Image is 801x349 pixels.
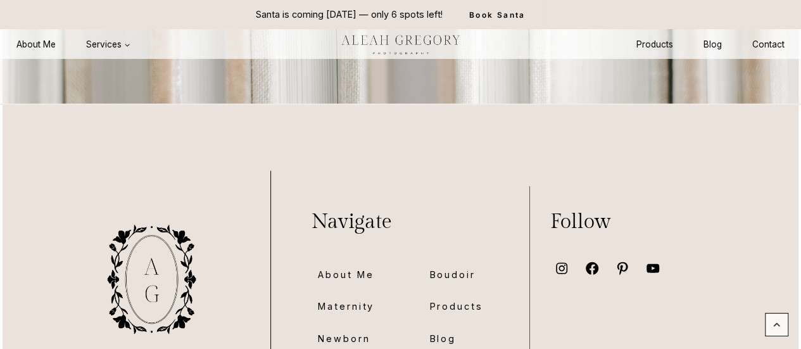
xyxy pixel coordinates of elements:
button: Child menu of Services [71,33,146,56]
span: Maternity [318,299,374,314]
nav: Primary [1,33,146,56]
span: Boudoir [429,267,475,282]
a: Contact [737,33,800,56]
a: Scroll to top [765,313,788,336]
span: About Me [318,267,374,282]
span: Blog [429,331,456,346]
p: Santa is coming [DATE] — only 6 spots left! [256,8,443,22]
nav: Secondary [621,33,800,56]
p: Navigate [312,206,529,237]
a: About Me [318,263,382,286]
a: Products [429,295,491,317]
a: About Me [1,33,71,56]
span: Products [429,299,482,314]
a: Blog [688,33,737,56]
img: aleah gregory logo [324,30,477,58]
a: Products [621,33,688,56]
p: Follow [550,206,769,237]
a: Boudoir [429,263,484,286]
span: Newborn [318,331,370,346]
a: Maternity [318,295,383,317]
